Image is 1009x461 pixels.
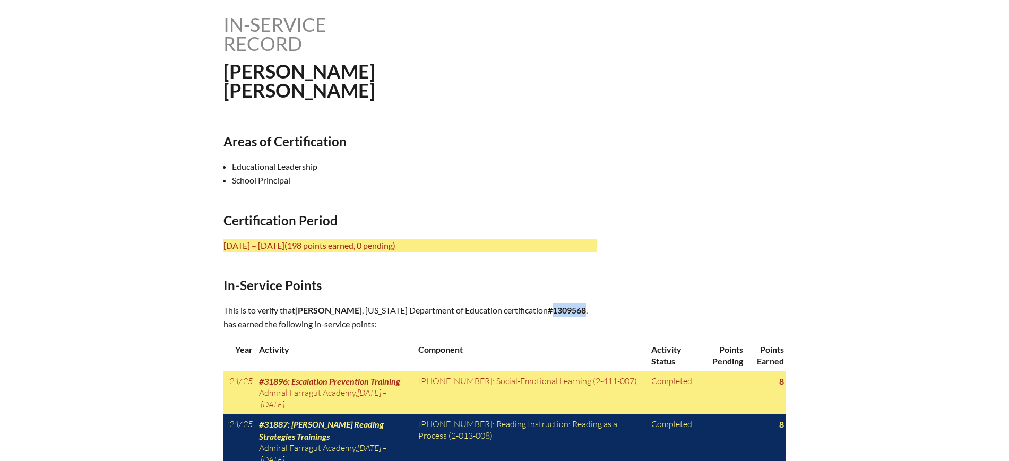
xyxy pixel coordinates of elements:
span: Admiral Farragut Academy [259,387,356,398]
th: Points Earned [745,340,786,371]
li: Educational Leadership [232,160,606,173]
strong: 8 [779,419,784,429]
td: [PHONE_NUMBER]: Social-Emotional Learning (2-411-007) [414,371,647,414]
span: [DATE] – [DATE] [259,387,387,409]
th: Points Pending [701,340,745,371]
h1: In-service record [223,15,437,53]
li: School Principal [232,173,606,187]
h2: Certification Period [223,213,597,228]
td: Completed [647,371,701,414]
span: [PERSON_NAME] [295,305,362,315]
b: #1309568 [548,305,586,315]
th: Component [414,340,647,371]
p: This is to verify that , [US_STATE] Department of Education certification , has earned the follow... [223,303,597,331]
td: '24/'25 [223,371,255,414]
th: Activity [255,340,414,371]
th: Activity Status [647,340,701,371]
span: #31887: [PERSON_NAME] Reading Strategies Trainings [259,419,384,441]
strong: 8 [779,376,784,386]
h2: In-Service Points [223,277,597,293]
span: (198 points earned, 0 pending) [284,240,395,250]
td: , [255,371,414,414]
h2: Areas of Certification [223,134,597,149]
p: [DATE] – [DATE] [223,239,597,253]
th: Year [223,340,255,371]
span: Admiral Farragut Academy [259,442,356,453]
span: #31896: Escalation Prevention Training [259,376,400,386]
h1: [PERSON_NAME] [PERSON_NAME] [223,62,572,100]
